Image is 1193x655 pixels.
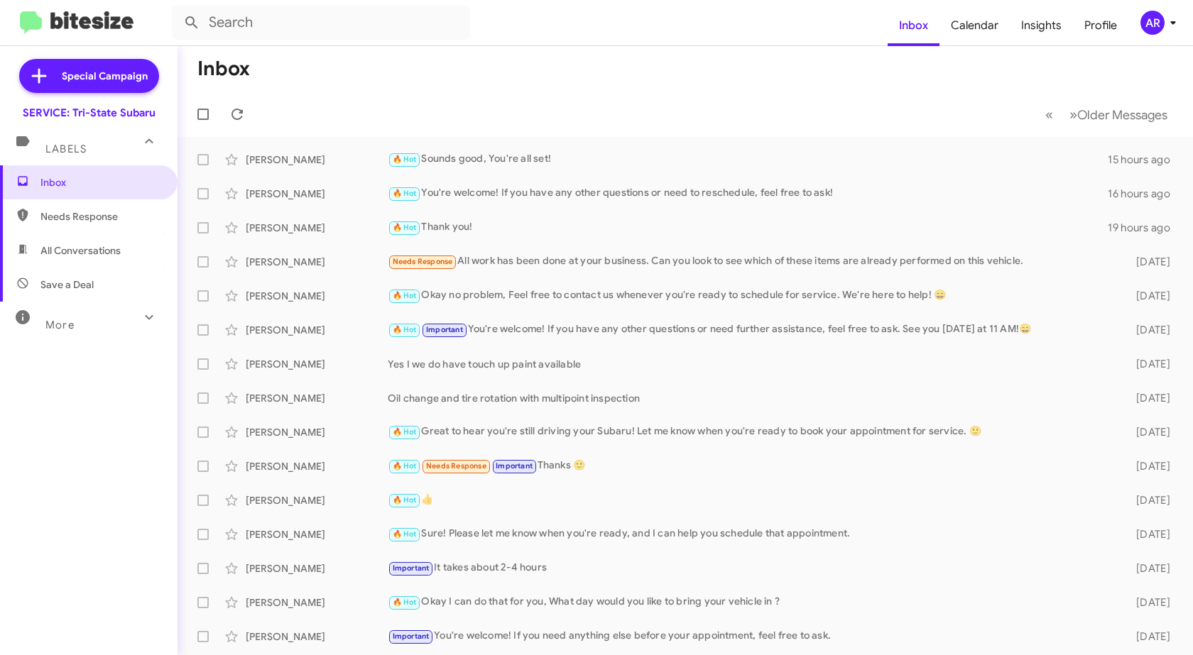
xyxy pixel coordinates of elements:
div: [DATE] [1116,493,1182,507]
div: [PERSON_NAME] [246,425,388,439]
a: Profile [1073,5,1128,46]
div: [DATE] [1116,255,1182,269]
span: Needs Response [393,257,453,266]
span: Inbox [40,175,161,189]
span: 🔥 Hot [393,495,417,505]
div: Yes I we do have touch up paint available [388,357,1116,371]
div: All work has been done at your business. Can you look to see which of these items are already per... [388,253,1116,270]
div: [PERSON_NAME] [246,391,388,405]
span: 🔥 Hot [393,461,417,470]
span: Labels [45,143,87,155]
a: Insights [1010,5,1073,46]
div: [DATE] [1116,561,1182,576]
span: 🔥 Hot [393,598,417,607]
div: [PERSON_NAME] [246,289,388,303]
span: 🔥 Hot [393,325,417,334]
span: More [45,319,75,331]
div: Thanks 🙂 [388,458,1116,474]
div: [DATE] [1116,629,1182,644]
span: Important [393,563,430,573]
div: [PERSON_NAME] [246,595,388,610]
div: [DATE] [1116,595,1182,610]
span: Important [426,325,463,334]
div: [DATE] [1116,459,1182,473]
div: [PERSON_NAME] [246,357,388,371]
span: 🔥 Hot [393,291,417,300]
span: 🔥 Hot [393,427,417,436]
div: [PERSON_NAME] [246,493,388,507]
a: Calendar [939,5,1010,46]
div: 👍 [388,492,1116,508]
div: [DATE] [1116,357,1182,371]
div: You're welcome! If you need anything else before your appointment, feel free to ask. [388,628,1116,644]
div: [PERSON_NAME] [246,323,388,337]
div: AR [1140,11,1165,35]
div: [DATE] [1116,289,1182,303]
div: You're welcome! If you have any other questions or need to reschedule, feel free to ask! [388,185,1108,202]
div: Okay no problem, Feel free to contact us whenever you're ready to schedule for service. We're her... [388,287,1116,304]
nav: Page navigation example [1037,100,1176,129]
span: 🔥 Hot [393,529,417,539]
span: Older Messages [1077,107,1167,123]
h1: Inbox [197,57,250,80]
div: [PERSON_NAME] [246,153,388,167]
span: 🔥 Hot [393,189,417,198]
div: [PERSON_NAME] [246,187,388,201]
span: Important [393,632,430,641]
div: 15 hours ago [1108,153,1182,167]
div: You're welcome! If you have any other questions or need further assistance, feel free to ask. See... [388,321,1116,338]
div: [DATE] [1116,527,1182,541]
span: Needs Response [40,209,161,224]
div: It takes about 2-4 hours [388,560,1116,576]
div: Sounds good, You're all set! [388,151,1108,167]
div: [DATE] [1116,425,1182,439]
span: « [1045,106,1053,123]
div: [PERSON_NAME] [246,629,388,644]
div: [DATE] [1116,391,1182,405]
span: Save a Deal [40,277,94,292]
span: » [1069,106,1077,123]
span: All Conversations [40,243,121,258]
span: 🔥 Hot [393,155,417,164]
div: Great to hear you're still driving your Subaru! Let me know when you're ready to book your appoin... [388,424,1116,440]
div: [PERSON_NAME] [246,255,388,269]
div: [PERSON_NAME] [246,527,388,541]
button: Previous [1037,100,1062,129]
span: Important [496,461,533,470]
input: Search [172,6,470,40]
div: [PERSON_NAME] [246,561,388,576]
button: AR [1128,11,1177,35]
div: [PERSON_NAME] [246,459,388,473]
div: 16 hours ago [1108,187,1182,201]
a: Special Campaign [19,59,159,93]
a: Inbox [888,5,939,46]
div: [DATE] [1116,323,1182,337]
div: 19 hours ago [1108,221,1182,235]
span: Needs Response [426,461,486,470]
div: [PERSON_NAME] [246,221,388,235]
div: Oil change and tire rotation with multipoint inspection [388,391,1116,405]
span: 🔥 Hot [393,223,417,232]
button: Next [1061,100,1176,129]
span: Special Campaign [62,69,148,83]
div: SERVICE: Tri-State Subaru [23,106,156,120]
div: Sure! Please let me know when you're ready, and I can help you schedule that appointment. [388,526,1116,542]
div: Okay I can do that for you, What day would you like to bring your vehicle in ? [388,594,1116,610]
div: Thank you! [388,219,1108,236]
